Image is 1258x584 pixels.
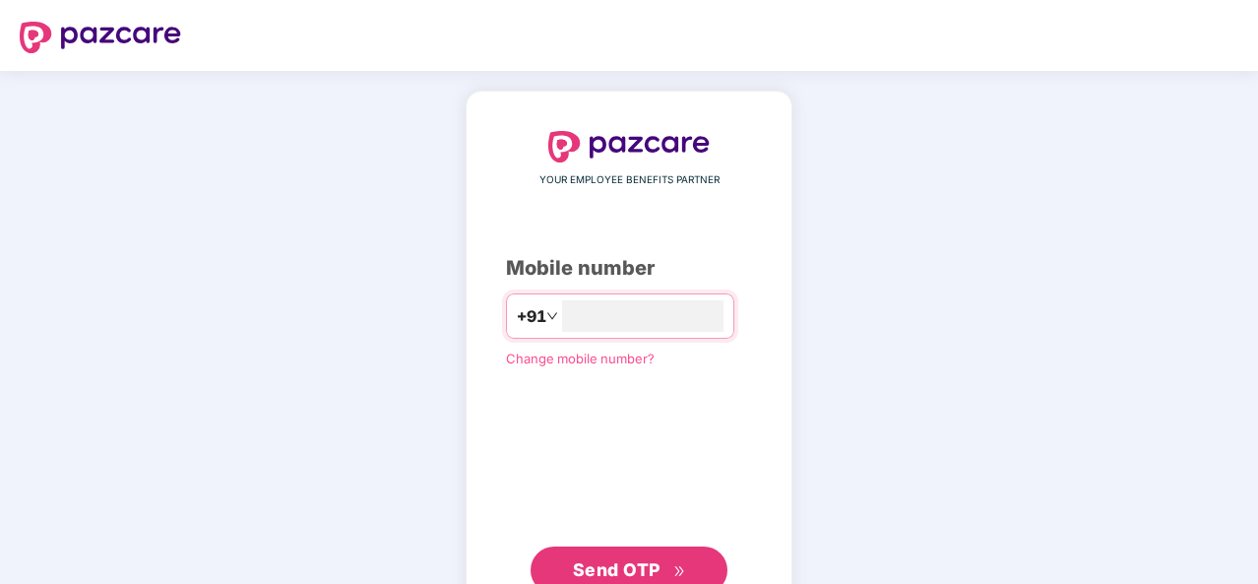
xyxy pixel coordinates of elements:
span: +91 [517,304,546,329]
span: YOUR EMPLOYEE BENEFITS PARTNER [539,172,720,188]
img: logo [548,131,710,162]
a: Change mobile number? [506,351,655,366]
span: Send OTP [573,559,660,580]
img: logo [20,22,181,53]
div: Mobile number [506,253,752,284]
span: down [546,310,558,322]
span: double-right [673,565,686,578]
